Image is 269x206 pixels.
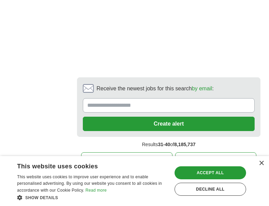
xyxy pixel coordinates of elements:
span: Receive the newest jobs for this search : [97,85,214,93]
div: Accept all [175,166,246,179]
span: Show details [25,195,58,200]
div: This website uses cookies [17,160,150,170]
span: 8,185,737 [174,142,195,147]
a: next ❯ [175,152,256,167]
span: 31-40 [158,142,170,147]
div: Close [259,161,264,166]
a: by email [192,86,212,91]
div: Show details [17,194,167,201]
button: Create alert [83,117,255,131]
div: Results of [77,137,260,152]
a: Read more, opens a new window [86,188,107,193]
a: ❮ previous [81,152,172,167]
span: This website uses cookies to improve user experience and to enable personalised advertising. By u... [17,175,162,193]
div: Decline all [175,183,246,196]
